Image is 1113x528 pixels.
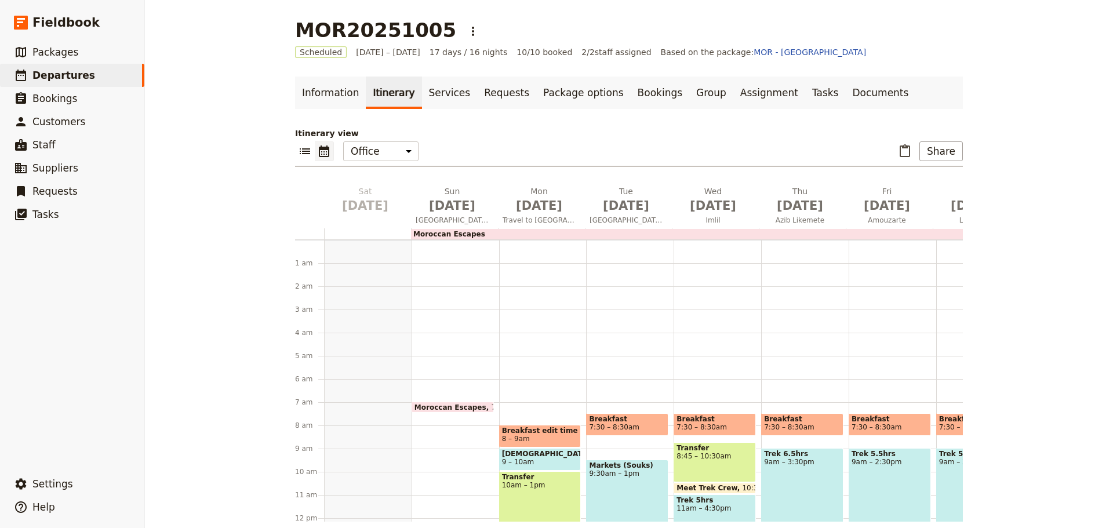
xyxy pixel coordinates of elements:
span: 7:30 – 8:30am [676,423,727,431]
div: Transfer8:45 – 10:30am [674,442,756,482]
span: Bookings [32,93,77,104]
span: 17 days / 16 nights [430,46,508,58]
span: 8 – 9am [502,435,530,443]
a: Assignment [733,77,805,109]
span: Breakfast [589,415,665,423]
span: 10/10 booked [517,46,572,58]
a: Services [422,77,478,109]
span: [DEMOGRAPHIC_DATA] Tour [502,450,579,458]
div: Moroccan Escapes7am [412,402,494,413]
div: 6 am [295,374,324,384]
h2: Tue [590,185,663,214]
h2: Wed [676,185,750,214]
a: Requests [477,77,536,109]
div: 5 am [295,351,324,361]
span: 9:30am – 1pm [589,469,665,478]
span: 7am [491,403,507,411]
button: Share [919,141,963,161]
a: Itinerary [366,77,421,109]
span: Trek 5hrs [676,496,753,504]
span: [DATE] [416,197,489,214]
a: Group [689,77,733,109]
span: Markets (Souks) [589,461,665,469]
span: Staff [32,139,56,151]
span: Transfer [676,444,753,452]
a: Package options [536,77,630,109]
span: Trek 5.5hrs [852,450,928,458]
span: Amouzarte [846,216,928,225]
span: [DATE] [676,197,750,214]
span: [DATE] [590,197,663,214]
span: Trek 5hrs [939,450,1016,458]
div: 1 am [295,258,324,268]
a: MOR - [GEOGRAPHIC_DATA] [754,48,866,57]
span: Tasks [32,209,59,220]
span: 8:45 – 10:30am [676,452,753,460]
div: 11 am [295,490,324,500]
span: Settings [32,478,73,490]
button: Thu [DATE]Azib Likemete [759,185,846,228]
span: 7:30 – 8:30am [764,423,814,431]
div: 7 am [295,398,324,407]
span: Departures [32,70,95,81]
h2: Thu [763,185,836,214]
span: Moroccan Escapes [413,230,485,238]
span: Moroccan Escapes [414,403,492,411]
div: 4 am [295,328,324,337]
span: [DATE] [763,197,836,214]
div: 8 am [295,421,324,430]
div: Breakfast7:30 – 8:30am [586,413,668,436]
div: 9 am [295,444,324,453]
span: 7:30 – 8:30am [852,423,902,431]
a: Documents [845,77,915,109]
div: 10 am [295,467,324,476]
div: Breakfast7:30 – 8:30am [674,413,756,436]
span: Breakfast [676,415,753,423]
span: Packages [32,46,78,58]
span: 9am – 2pm [939,458,1016,466]
button: Actions [463,21,483,41]
button: Tue [DATE][GEOGRAPHIC_DATA] [585,185,672,228]
button: Sat [DATE] [324,185,411,219]
span: [GEOGRAPHIC_DATA] [411,216,493,225]
span: 11am – 4:30pm [676,504,753,512]
span: Breakfast edit time [502,427,579,435]
h1: MOR20251005 [295,19,456,42]
span: 7:30 – 8:30am [939,423,990,431]
span: 7:30 – 8:30am [589,423,639,431]
span: Help [32,501,55,513]
span: 2 / 2 staff assigned [581,46,651,58]
span: Breakfast [852,415,928,423]
span: Breakfast [939,415,1016,423]
span: Breakfast [764,415,841,423]
button: Sun [DATE][GEOGRAPHIC_DATA] [411,185,498,228]
span: 10am – 1pm [502,481,579,489]
button: Calendar view [315,141,334,161]
button: Paste itinerary item [895,141,915,161]
h2: Mon [503,185,576,214]
div: 3 am [295,305,324,314]
span: Customers [32,116,85,128]
span: Based on the package: [661,46,867,58]
span: Scheduled [295,46,347,58]
a: Information [295,77,366,109]
div: Breakfast7:30 – 8:30am [761,413,843,436]
span: Trek 6.5hrs [764,450,841,458]
span: [DATE] [329,197,402,214]
a: Bookings [631,77,689,109]
span: Suppliers [32,162,78,174]
button: Wed [DATE]Imlil [672,185,759,228]
p: Itinerary view [295,128,963,139]
span: 9am – 2:30pm [852,458,928,466]
span: [DATE] [503,197,576,214]
span: [DATE] – [DATE] [356,46,420,58]
div: 12 pm [295,514,324,523]
span: Azib Likemete [759,216,841,225]
span: Transfer [502,473,579,481]
span: Requests [32,185,78,197]
div: 2 am [295,282,324,291]
a: Tasks [805,77,846,109]
h2: Sat [329,185,402,214]
span: Meet Trek Crew [676,484,742,492]
span: Imlil [672,216,754,225]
